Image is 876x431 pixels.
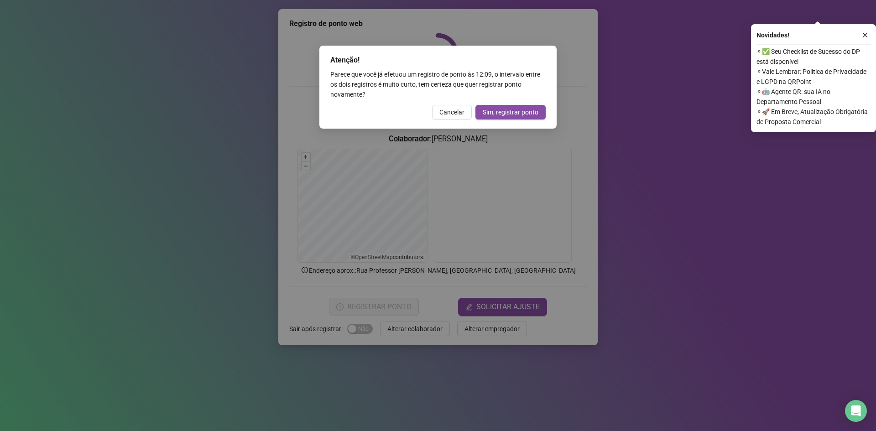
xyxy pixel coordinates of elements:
[475,105,546,119] button: Sim, registrar ponto
[483,107,538,117] span: Sim, registrar ponto
[756,67,871,87] span: ⚬ Vale Lembrar: Política de Privacidade e LGPD na QRPoint
[845,400,867,422] div: Open Intercom Messenger
[756,30,789,40] span: Novidades !
[330,69,546,99] div: Parece que você já efetuou um registro de ponto às 12:09 , o intervalo entre os dois registros é ...
[432,105,472,119] button: Cancelar
[862,32,868,38] span: close
[330,55,546,66] div: Atenção!
[756,87,871,107] span: ⚬ 🤖 Agente QR: sua IA no Departamento Pessoal
[439,107,464,117] span: Cancelar
[756,47,871,67] span: ⚬ ✅ Seu Checklist de Sucesso do DP está disponível
[756,107,871,127] span: ⚬ 🚀 Em Breve, Atualização Obrigatória de Proposta Comercial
